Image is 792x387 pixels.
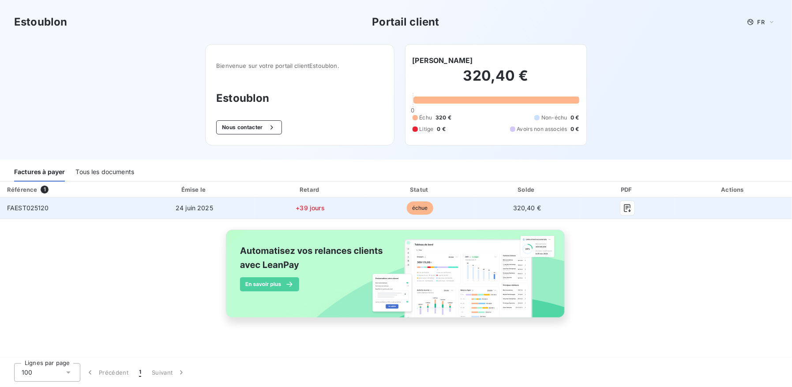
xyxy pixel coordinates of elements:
span: Bienvenue sur votre portail client Estoublon . [216,62,383,69]
span: Litige [420,125,434,133]
button: 1 [134,363,146,382]
div: Statut [368,185,473,194]
h3: Portail client [372,14,439,30]
span: 320,40 € [513,204,541,212]
button: Nous contacter [216,120,282,134]
button: Suivant [146,363,191,382]
span: 320 € [435,114,451,122]
div: PDF [582,185,673,194]
span: 1 [139,368,141,377]
div: Tous les documents [75,163,134,182]
h2: 320,40 € [413,67,579,93]
div: Solde [476,185,578,194]
span: échue [407,201,433,215]
div: Factures à payer [14,163,65,182]
h6: [PERSON_NAME] [413,55,473,66]
div: Actions [676,185,790,194]
span: Avoirs non associés [517,125,567,133]
span: 0 € [571,125,579,133]
span: 100 [22,368,32,377]
span: 1 [41,186,49,193]
span: +39 jours [296,204,324,212]
img: banner [218,224,574,333]
span: 0 [411,107,414,114]
h3: Estoublon [14,14,67,30]
span: FAEST025120 [7,204,49,212]
span: FR [758,19,765,26]
div: Émise le [136,185,253,194]
span: Échu [420,114,432,122]
div: Retard [256,185,364,194]
span: Non-échu [541,114,567,122]
h3: Estoublon [216,90,383,106]
span: 24 juin 2025 [176,204,213,212]
button: Précédent [80,363,134,382]
span: 0 € [571,114,579,122]
div: Référence [7,186,37,193]
span: 0 € [437,125,445,133]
